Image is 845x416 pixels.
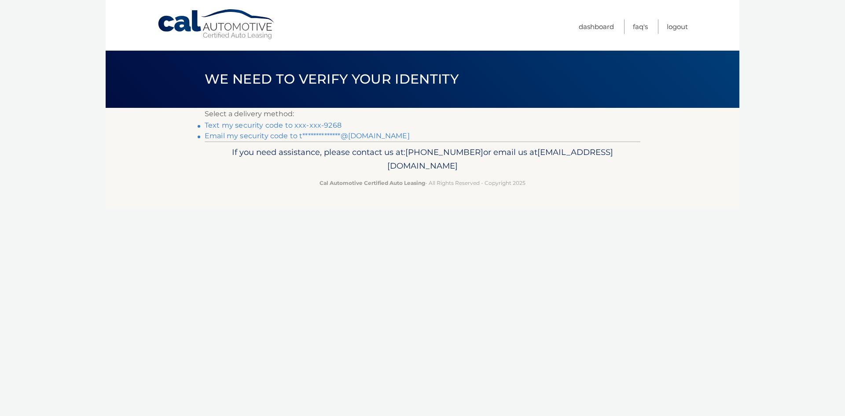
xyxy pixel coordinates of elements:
[210,178,635,188] p: - All Rights Reserved - Copyright 2025
[667,19,688,34] a: Logout
[405,147,483,157] span: [PHONE_NUMBER]
[205,108,640,120] p: Select a delivery method:
[579,19,614,34] a: Dashboard
[205,71,459,87] span: We need to verify your identity
[210,145,635,173] p: If you need assistance, please contact us at: or email us at
[205,121,342,129] a: Text my security code to xxx-xxx-9268
[633,19,648,34] a: FAQ's
[320,180,425,186] strong: Cal Automotive Certified Auto Leasing
[157,9,276,40] a: Cal Automotive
